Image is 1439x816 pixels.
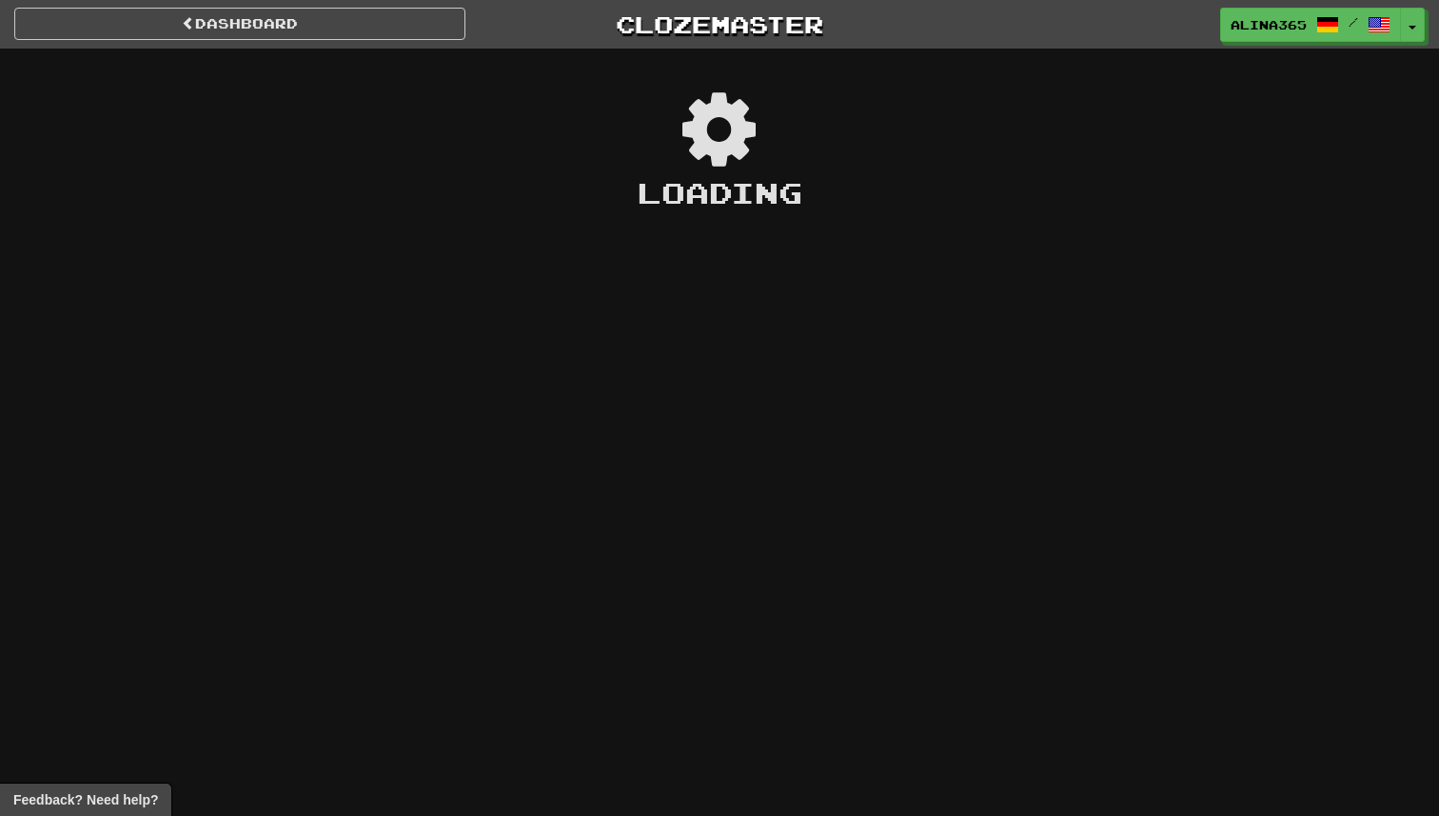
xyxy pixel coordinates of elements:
a: Clozemaster [494,8,945,41]
span: Alina365 [1231,16,1307,33]
span: Open feedback widget [13,790,158,809]
span: / [1349,15,1358,29]
a: Alina365 / [1220,8,1401,42]
a: Dashboard [14,8,465,40]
